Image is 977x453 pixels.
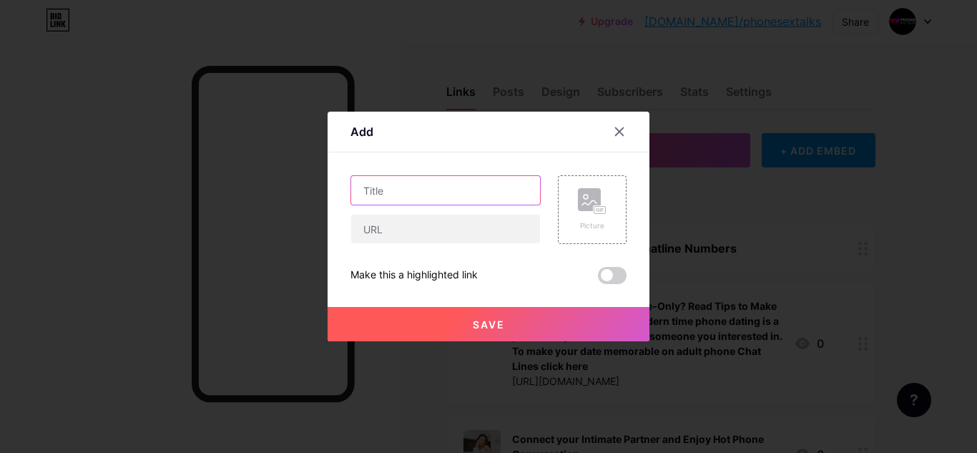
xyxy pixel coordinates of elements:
[578,220,607,231] div: Picture
[351,176,540,205] input: Title
[351,215,540,243] input: URL
[350,267,478,284] div: Make this a highlighted link
[350,123,373,140] div: Add
[473,318,505,331] span: Save
[328,307,649,341] button: Save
